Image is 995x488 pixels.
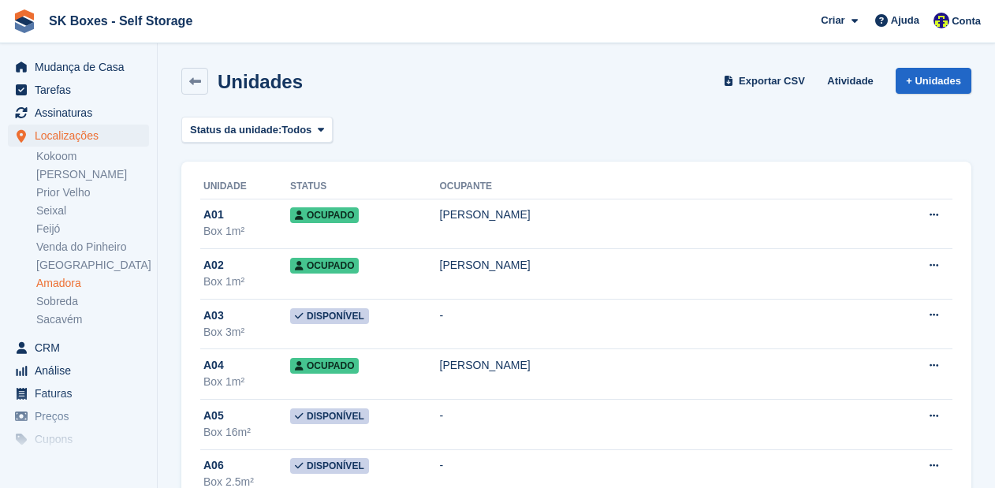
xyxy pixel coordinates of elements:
[36,222,149,237] a: Feijó
[821,68,880,94] a: Atividade
[896,68,971,94] a: + Unidades
[36,294,149,309] a: Sobreda
[200,174,290,199] th: Unidade
[721,68,811,94] a: Exportar CSV
[8,102,149,124] a: menu
[290,308,369,324] span: Disponível
[181,117,333,143] button: Status da unidade: Todos
[36,276,149,291] a: Amadora
[821,13,844,28] span: Criar
[290,458,369,474] span: Disponível
[290,258,359,274] span: Ocupado
[36,167,149,182] a: [PERSON_NAME]
[290,358,359,374] span: Ocupado
[203,357,224,374] span: A04
[35,337,129,359] span: CRM
[36,258,149,273] a: [GEOGRAPHIC_DATA]
[934,13,949,28] img: Rita Ferreira
[203,424,290,441] div: Box 16m²
[35,56,129,78] span: Mudança de Casa
[35,102,129,124] span: Assinaturas
[8,79,149,101] a: menu
[203,408,224,424] span: A05
[8,428,149,450] a: menu
[440,400,897,450] td: -
[36,312,149,327] a: Sacavém
[36,240,149,255] a: Venda do Pinheiro
[281,122,311,138] span: Todos
[203,223,290,240] div: Box 1m²
[203,324,290,341] div: Box 3m²
[290,207,359,223] span: Ocupado
[203,457,224,474] span: A06
[35,405,129,427] span: Preços
[203,274,290,290] div: Box 1m²
[739,73,805,89] span: Exportar CSV
[35,359,129,382] span: Análise
[35,382,129,404] span: Faturas
[440,299,897,349] td: -
[440,357,897,374] div: [PERSON_NAME]
[8,451,149,473] a: menu
[35,428,129,450] span: Cupons
[440,174,897,199] th: Ocupante
[36,149,149,164] a: Kokoom
[35,79,129,101] span: Tarefas
[218,71,303,92] h2: Unidades
[13,9,36,33] img: stora-icon-8386f47178a22dfd0bd8f6a31ec36ba5ce8667c1dd55bd0f319d3a0aa187defe.svg
[203,257,224,274] span: A02
[891,13,919,28] span: Ajuda
[35,125,129,147] span: Localizações
[8,125,149,147] a: menu
[8,382,149,404] a: menu
[8,359,149,382] a: menu
[8,405,149,427] a: menu
[203,207,224,223] span: A01
[290,408,369,424] span: Disponível
[36,185,149,200] a: Prior Velho
[440,207,897,223] div: [PERSON_NAME]
[43,8,199,34] a: SK Boxes - Self Storage
[203,374,290,390] div: Box 1m²
[952,13,981,29] span: Conta
[35,451,129,473] span: Proteção
[8,337,149,359] a: menu
[36,203,149,218] a: Seixal
[190,122,281,138] span: Status da unidade:
[8,56,149,78] a: menu
[290,174,439,199] th: Status
[440,257,897,274] div: [PERSON_NAME]
[203,307,224,324] span: A03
